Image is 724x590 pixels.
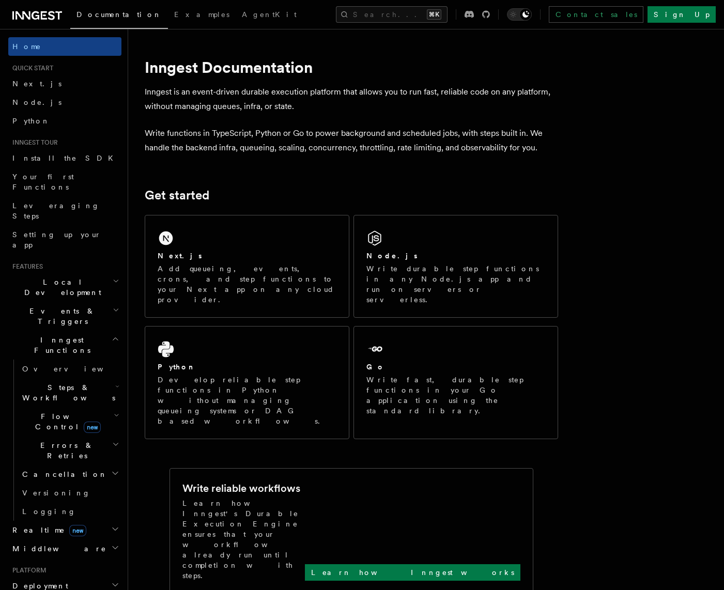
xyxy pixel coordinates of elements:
h2: Go [366,362,385,372]
span: Install the SDK [12,154,119,162]
span: new [84,422,101,433]
a: Get started [145,188,209,203]
p: Inngest is an event-driven durable execution platform that allows you to run fast, reliable code ... [145,85,558,114]
a: GoWrite fast, durable step functions in your Go application using the standard library. [353,326,558,439]
a: Home [8,37,121,56]
span: Quick start [8,64,53,72]
a: Versioning [18,484,121,502]
span: Middleware [8,544,106,554]
a: Examples [168,3,236,28]
span: Leveraging Steps [12,201,100,220]
span: Events & Triggers [8,306,113,327]
button: Middleware [8,539,121,558]
a: Node.js [8,93,121,112]
a: PythonDevelop reliable step functions in Python without managing queueing systems or DAG based wo... [145,326,349,439]
span: Platform [8,566,47,575]
span: Realtime [8,525,86,535]
h2: Write reliable workflows [182,481,300,495]
a: Setting up your app [8,225,121,254]
p: Develop reliable step functions in Python without managing queueing systems or DAG based workflows. [158,375,336,426]
span: Node.js [12,98,61,106]
h2: Python [158,362,196,372]
button: Events & Triggers [8,302,121,331]
h2: Next.js [158,251,202,261]
span: Inngest tour [8,138,58,147]
span: Home [12,41,41,52]
p: Write durable step functions in any Node.js app and run on servers or serverless. [366,263,545,305]
a: Documentation [70,3,168,29]
kbd: ⌘K [427,9,441,20]
span: Your first Functions [12,173,74,191]
a: Install the SDK [8,149,121,167]
span: Next.js [12,80,61,88]
a: Node.jsWrite durable step functions in any Node.js app and run on servers or serverless. [353,215,558,318]
p: Learn how Inngest works [311,567,514,578]
a: Learn how Inngest works [305,564,520,581]
p: Add queueing, events, crons, and step functions to your Next app on any cloud provider. [158,263,336,305]
span: Setting up your app [12,230,101,249]
span: Flow Control [18,411,114,432]
span: AgentKit [242,10,297,19]
button: Realtimenew [8,521,121,539]
span: Overview [22,365,129,373]
span: Examples [174,10,229,19]
button: Steps & Workflows [18,378,121,407]
a: Next.jsAdd queueing, events, crons, and step functions to your Next app on any cloud provider. [145,215,349,318]
p: Write functions in TypeScript, Python or Go to power background and scheduled jobs, with steps bu... [145,126,558,155]
p: Learn how Inngest's Durable Execution Engine ensures that your workflow already run until complet... [182,498,305,581]
span: Errors & Retries [18,440,112,461]
span: Local Development [8,277,113,298]
p: Write fast, durable step functions in your Go application using the standard library. [366,375,545,416]
button: Inngest Functions [8,331,121,360]
a: Next.js [8,74,121,93]
span: Features [8,262,43,271]
a: Python [8,112,121,130]
span: Cancellation [18,469,107,479]
a: Leveraging Steps [8,196,121,225]
div: Inngest Functions [8,360,121,521]
span: Versioning [22,489,90,497]
button: Flow Controlnew [18,407,121,436]
button: Search...⌘K [336,6,448,23]
span: Documentation [76,10,162,19]
span: Python [12,117,50,125]
a: Contact sales [549,6,643,23]
a: Overview [18,360,121,378]
a: Your first Functions [8,167,121,196]
span: Steps & Workflows [18,382,115,403]
button: Local Development [8,273,121,302]
span: Inngest Functions [8,335,112,355]
span: new [69,525,86,536]
a: AgentKit [236,3,303,28]
button: Cancellation [18,465,121,484]
button: Errors & Retries [18,436,121,465]
h2: Node.js [366,251,418,261]
a: Sign Up [648,6,716,23]
a: Logging [18,502,121,521]
button: Toggle dark mode [507,8,532,21]
span: Logging [22,507,76,516]
h1: Inngest Documentation [145,58,558,76]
